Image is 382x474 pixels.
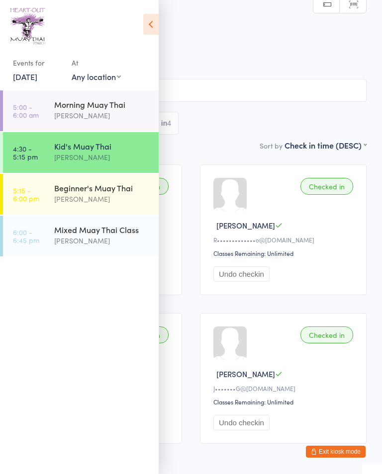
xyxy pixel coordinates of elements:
[13,145,38,160] time: 4:30 - 5:15 pm
[260,141,283,151] label: Sort by
[54,141,150,152] div: Kid's Muay Thai
[15,35,351,45] span: [DATE] 4:30pm
[54,152,150,163] div: [PERSON_NAME]
[3,174,159,215] a: 5:15 -6:00 pmBeginner's Muay Thai[PERSON_NAME]
[216,220,275,231] span: [PERSON_NAME]
[300,178,353,195] div: Checked in
[54,182,150,193] div: Beginner's Muay Thai
[15,45,351,55] span: [PERSON_NAME]
[13,55,62,71] div: Events for
[15,14,367,30] h2: Kid's Muay Thai Check-in
[3,132,159,173] a: 4:30 -5:15 pmKid's Muay Thai[PERSON_NAME]
[213,266,270,282] button: Undo checkin
[15,79,367,102] input: Search
[10,7,45,45] img: Heart Out Muay Thai
[213,236,356,244] div: R•••••••••••••o@[DOMAIN_NAME]
[15,55,367,65] span: Gym
[13,71,37,82] a: [DATE]
[213,384,356,393] div: J•••••••G@[DOMAIN_NAME]
[306,446,366,458] button: Exit kiosk mode
[13,186,39,202] time: 5:15 - 6:00 pm
[213,397,356,406] div: Classes Remaining: Unlimited
[216,369,275,379] span: [PERSON_NAME]
[213,249,356,257] div: Classes Remaining: Unlimited
[213,415,270,430] button: Undo checkin
[13,103,39,119] time: 5:00 - 6:00 am
[54,224,150,235] div: Mixed Muay Thai Class
[3,216,159,256] a: 6:00 -6:45 pmMixed Muay Thai Class[PERSON_NAME]
[13,228,39,244] time: 6:00 - 6:45 pm
[167,119,171,127] div: 4
[72,71,121,82] div: Any location
[54,110,150,121] div: [PERSON_NAME]
[54,193,150,205] div: [PERSON_NAME]
[3,90,159,131] a: 5:00 -6:00 amMorning Muay Thai[PERSON_NAME]
[300,326,353,343] div: Checked in
[72,55,121,71] div: At
[285,140,367,151] div: Check in time (DESC)
[54,99,150,110] div: Morning Muay Thai
[54,235,150,246] div: [PERSON_NAME]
